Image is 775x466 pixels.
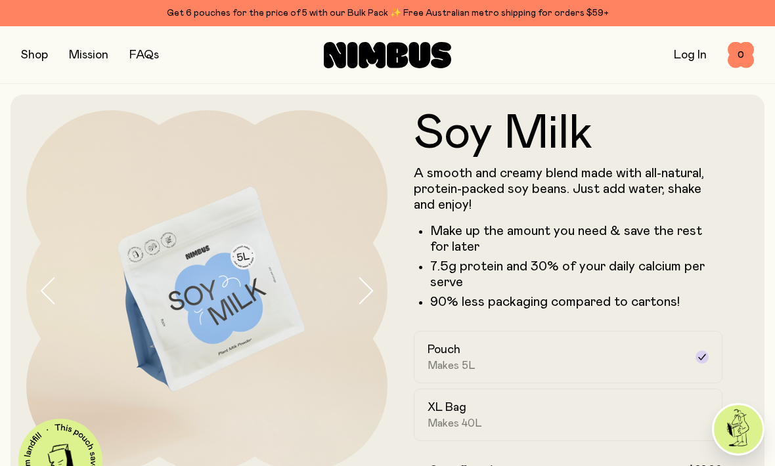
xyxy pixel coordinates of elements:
[129,49,159,61] a: FAQs
[414,110,722,158] h1: Soy Milk
[430,223,722,255] li: Make up the amount you need & save the rest for later
[69,49,108,61] a: Mission
[428,342,460,358] h2: Pouch
[430,294,722,310] p: 90% less packaging compared to cartons!
[428,400,466,415] h2: XL Bag
[430,259,722,290] li: 7.5g protein and 30% of your daily calcium per serve
[414,165,722,213] p: A smooth and creamy blend made with all-natural, protein-packed soy beans. Just add water, shake ...
[428,359,476,372] span: Makes 5L
[428,417,482,430] span: Makes 40L
[21,5,754,21] div: Get 6 pouches for the price of 5 with our Bulk Pack ✨ Free Australian metro shipping for orders $59+
[674,49,707,61] a: Log In
[714,405,763,454] img: agent
[728,42,754,68] button: 0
